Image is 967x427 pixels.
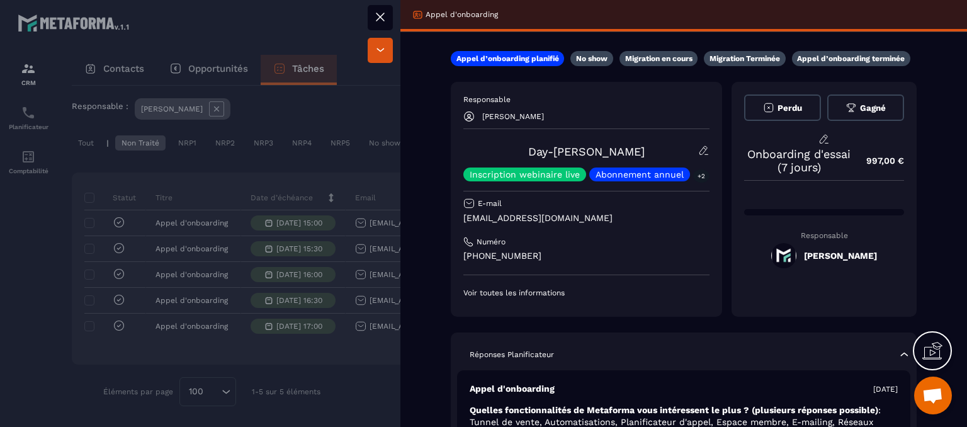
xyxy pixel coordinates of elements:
p: +2 [693,169,710,183]
span: Gagné [860,103,886,113]
p: Onboarding d'essai (7 jours) [744,147,854,174]
p: E-mail [478,198,502,208]
p: Appel d'onboarding [470,383,555,395]
button: Gagné [827,94,904,121]
p: Inscription webinaire live [470,170,580,179]
p: Abonnement annuel [596,170,684,179]
p: Migration Terminée [710,54,780,64]
p: Numéro [477,237,506,247]
p: [DATE] [873,384,898,394]
p: Responsable [463,94,710,105]
h5: [PERSON_NAME] [804,251,877,261]
a: Day-[PERSON_NAME] [528,145,645,158]
p: Migration en cours [625,54,693,64]
p: [EMAIL_ADDRESS][DOMAIN_NAME] [463,212,710,224]
p: No show [576,54,608,64]
p: Réponses Planificateur [470,350,554,360]
button: Perdu [744,94,821,121]
a: Ouvrir le chat [914,377,952,414]
p: Voir toutes les informations [463,288,710,298]
p: Appel d'onboarding [426,9,498,20]
p: Responsable [744,231,904,240]
p: Appel d’onboarding terminée [797,54,905,64]
p: [PERSON_NAME] [482,112,544,121]
p: Appel d’onboarding planifié [456,54,559,64]
span: Perdu [778,103,802,113]
p: [PHONE_NUMBER] [463,250,710,262]
p: 997,00 € [854,149,904,173]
